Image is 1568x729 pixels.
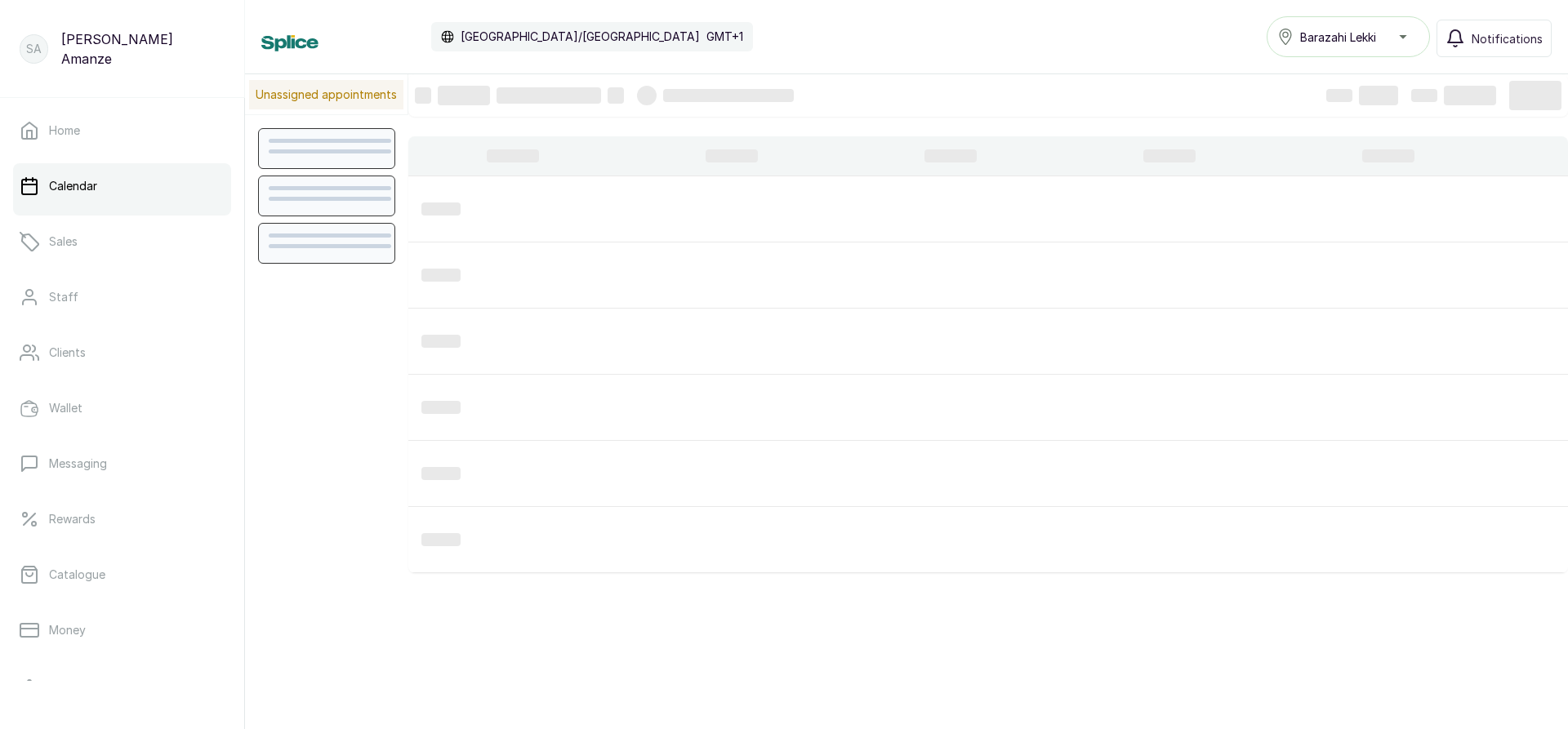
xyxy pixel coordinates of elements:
p: Calendar [49,178,97,194]
a: Messaging [13,441,231,487]
a: Calendar [13,163,231,209]
a: Money [13,607,231,653]
p: Messaging [49,456,107,472]
p: Sales [49,233,78,250]
a: Sales [13,219,231,264]
span: Notifications [1472,30,1543,47]
p: Settings [49,681,95,697]
a: Catalogue [13,552,231,598]
p: Money [49,622,86,638]
button: Barazahi Lekki [1267,16,1430,57]
p: Wallet [49,400,82,416]
a: Clients [13,330,231,376]
button: Notifications [1437,20,1552,57]
p: Catalogue [49,567,105,583]
a: Staff [13,274,231,320]
a: Rewards [13,496,231,542]
p: GMT+1 [706,29,743,45]
a: Wallet [13,385,231,431]
p: Staff [49,289,78,305]
a: Home [13,108,231,153]
span: Barazahi Lekki [1300,29,1376,46]
p: Unassigned appointments [249,80,403,109]
p: Clients [49,344,86,361]
p: [GEOGRAPHIC_DATA]/[GEOGRAPHIC_DATA] [461,29,700,45]
a: Settings [13,666,231,712]
p: [PERSON_NAME] Amanze [61,29,225,69]
p: Home [49,122,80,139]
p: Rewards [49,511,96,527]
p: SA [26,41,42,57]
